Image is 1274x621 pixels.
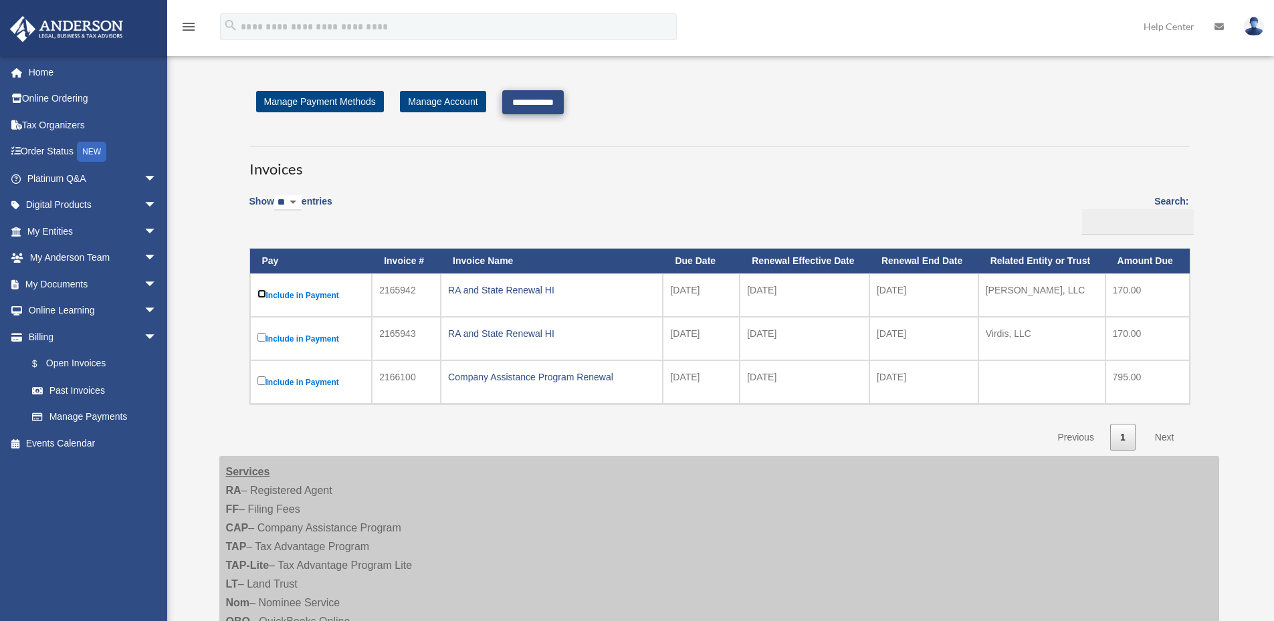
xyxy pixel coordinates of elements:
th: Renewal Effective Date: activate to sort column ascending [740,249,869,273]
strong: CAP [226,522,249,533]
td: 795.00 [1105,360,1190,404]
a: My Documentsarrow_drop_down [9,271,177,297]
div: RA and State Renewal HI [448,281,655,299]
th: Related Entity or Trust: activate to sort column ascending [978,249,1105,273]
label: Search: [1077,193,1189,235]
strong: TAP [226,541,247,552]
a: 1 [1110,424,1136,451]
td: [DATE] [740,360,869,404]
a: Manage Payments [19,404,171,430]
label: Show entries [249,193,332,224]
td: [DATE] [740,317,869,360]
span: arrow_drop_down [144,297,171,325]
td: [DATE] [663,317,740,360]
div: RA and State Renewal HI [448,324,655,343]
span: arrow_drop_down [144,271,171,298]
span: arrow_drop_down [144,165,171,193]
td: Virdis, LLC [978,317,1105,360]
label: Include in Payment [257,374,365,390]
strong: Services [226,466,270,477]
td: [DATE] [663,360,740,404]
a: Manage Account [400,91,486,112]
th: Pay: activate to sort column descending [250,249,373,273]
a: Online Learningarrow_drop_down [9,297,177,324]
input: Include in Payment [257,376,266,385]
a: Past Invoices [19,377,171,404]
td: [DATE] [663,273,740,317]
a: $Open Invoices [19,350,164,378]
a: My Anderson Teamarrow_drop_down [9,245,177,271]
td: 170.00 [1105,317,1190,360]
select: Showentries [274,195,302,211]
a: Online Ordering [9,86,177,112]
span: arrow_drop_down [144,324,171,351]
th: Invoice #: activate to sort column ascending [372,249,441,273]
strong: RA [226,485,241,496]
span: $ [39,356,46,372]
input: Include in Payment [257,289,266,298]
th: Amount Due: activate to sort column ascending [1105,249,1190,273]
a: Order StatusNEW [9,138,177,166]
td: [DATE] [869,317,978,360]
strong: TAP-Lite [226,560,270,571]
a: Billingarrow_drop_down [9,324,171,350]
i: menu [181,19,197,35]
td: 2165943 [372,317,441,360]
a: Platinum Q&Aarrow_drop_down [9,165,177,192]
td: [DATE] [869,273,978,317]
a: Events Calendar [9,430,177,457]
strong: LT [226,578,238,590]
th: Renewal End Date: activate to sort column ascending [869,249,978,273]
td: [DATE] [740,273,869,317]
th: Due Date: activate to sort column ascending [663,249,740,273]
a: Digital Productsarrow_drop_down [9,192,177,219]
td: [DATE] [869,360,978,404]
span: arrow_drop_down [144,245,171,272]
div: NEW [77,142,106,162]
td: 170.00 [1105,273,1190,317]
th: Invoice Name: activate to sort column ascending [441,249,663,273]
a: Next [1145,424,1184,451]
a: Tax Organizers [9,112,177,138]
a: menu [181,23,197,35]
strong: FF [226,503,239,515]
a: My Entitiesarrow_drop_down [9,218,177,245]
td: 2166100 [372,360,441,404]
a: Previous [1047,424,1103,451]
label: Include in Payment [257,287,365,303]
strong: Nom [226,597,250,608]
span: arrow_drop_down [144,192,171,219]
a: Home [9,59,177,86]
div: Company Assistance Program Renewal [448,368,655,386]
input: Search: [1082,209,1194,235]
span: arrow_drop_down [144,218,171,245]
a: Manage Payment Methods [256,91,384,112]
td: [PERSON_NAME], LLC [978,273,1105,317]
td: 2165942 [372,273,441,317]
input: Include in Payment [257,333,266,342]
label: Include in Payment [257,330,365,347]
i: search [223,18,238,33]
h3: Invoices [249,146,1189,180]
img: User Pic [1244,17,1264,36]
img: Anderson Advisors Platinum Portal [6,16,127,42]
